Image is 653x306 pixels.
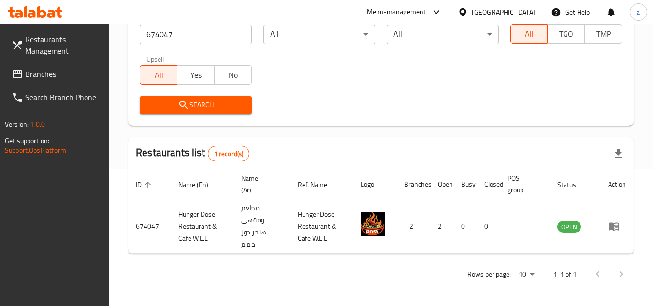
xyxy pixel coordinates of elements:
[430,199,453,254] td: 2
[515,267,538,282] div: Rows per page:
[263,25,375,44] div: All
[396,199,430,254] td: 2
[367,6,426,18] div: Menu-management
[472,7,536,17] div: [GEOGRAPHIC_DATA]
[5,144,66,157] a: Support.OpsPlatform
[589,27,618,41] span: TMP
[387,25,498,44] div: All
[214,65,252,85] button: No
[208,146,250,161] div: Total records count
[477,170,500,199] th: Closed
[25,68,102,80] span: Branches
[608,220,626,232] div: Menu
[547,24,585,44] button: TGO
[607,142,630,165] div: Export file
[515,27,544,41] span: All
[361,212,385,236] img: Hunger Dose Restaurant & Cafe W.L.L
[453,199,477,254] td: 0
[25,33,102,57] span: Restaurants Management
[4,28,109,62] a: Restaurants Management
[4,62,109,86] a: Branches
[128,170,634,254] table: enhanced table
[208,149,249,159] span: 1 record(s)
[430,170,453,199] th: Open
[140,25,251,44] input: Search for restaurant name or ID..
[177,65,215,85] button: Yes
[5,134,49,147] span: Get support on:
[128,199,171,254] td: 674047
[30,118,45,131] span: 1.0.0
[140,96,251,114] button: Search
[218,68,248,82] span: No
[477,199,500,254] td: 0
[298,179,340,190] span: Ref. Name
[637,7,640,17] span: a
[557,221,581,233] span: OPEN
[144,68,174,82] span: All
[508,173,538,196] span: POS group
[25,91,102,103] span: Search Branch Phone
[584,24,622,44] button: TMP
[453,170,477,199] th: Busy
[5,118,29,131] span: Version:
[233,199,290,254] td: مطعم ومقهى هنجر دوز ذ.م.م
[146,56,164,62] label: Upsell
[4,86,109,109] a: Search Branch Phone
[600,170,634,199] th: Action
[147,99,244,111] span: Search
[290,199,353,254] td: Hunger Dose Restaurant & Cafe W.L.L
[553,268,577,280] p: 1-1 of 1
[510,24,548,44] button: All
[396,170,430,199] th: Branches
[551,27,581,41] span: TGO
[178,179,221,190] span: Name (En)
[467,268,511,280] p: Rows per page:
[140,65,177,85] button: All
[181,68,211,82] span: Yes
[136,179,154,190] span: ID
[353,170,396,199] th: Logo
[171,199,233,254] td: Hunger Dose Restaurant & Cafe W.L.L
[557,179,589,190] span: Status
[241,173,279,196] span: Name (Ar)
[136,146,249,161] h2: Restaurants list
